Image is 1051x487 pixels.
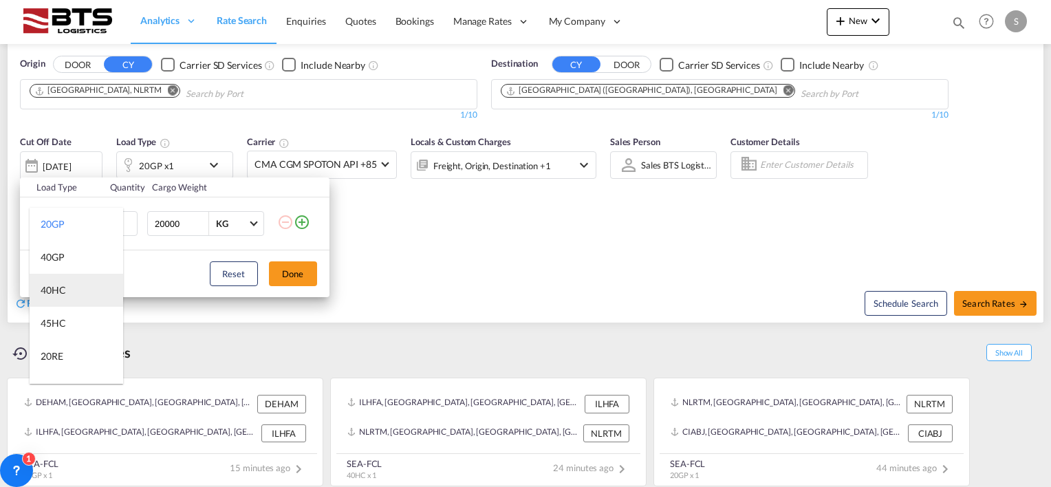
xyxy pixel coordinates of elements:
[41,349,63,363] div: 20RE
[41,250,65,264] div: 40GP
[41,217,65,231] div: 20GP
[41,283,66,297] div: 40HC
[41,316,66,330] div: 45HC
[41,382,63,396] div: 40RE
